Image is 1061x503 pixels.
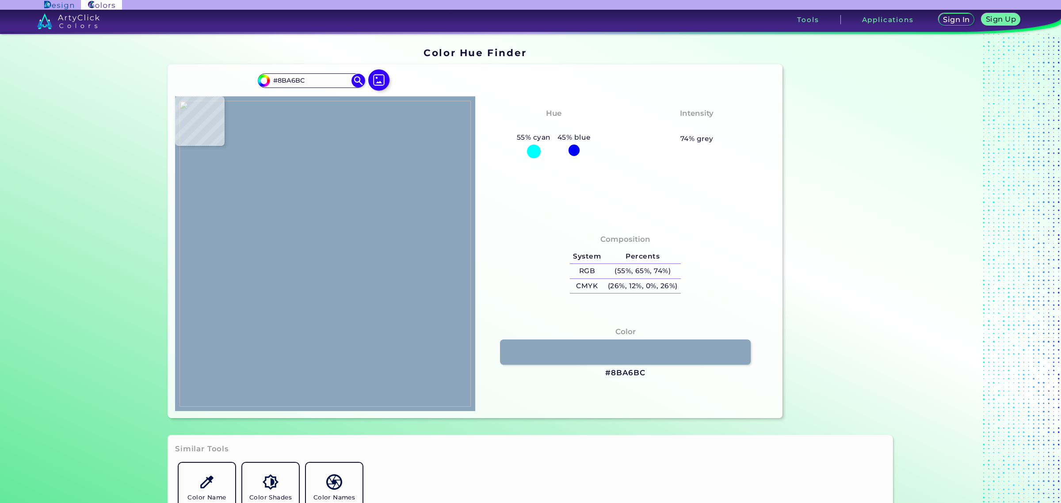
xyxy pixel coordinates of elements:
img: icon_color_name_finder.svg [199,474,214,490]
h5: Percents [604,249,681,264]
h4: Composition [600,233,650,246]
h5: (26%, 12%, 0%, 26%) [604,279,681,293]
h5: 74% grey [680,133,714,145]
h5: CMYK [570,279,604,293]
h3: #8BA6BC [605,368,645,378]
input: type color.. [270,75,352,87]
h5: (55%, 65%, 74%) [604,264,681,278]
h4: Intensity [680,107,714,120]
img: ffc51565-f222-4305-8299-8e05bdf51bc9 [179,101,471,407]
img: icon_color_names_dictionary.svg [326,474,342,490]
h5: RGB [570,264,604,278]
a: Sign Up [984,14,1019,25]
img: icon_color_shades.svg [263,474,278,490]
h5: 55% cyan [513,132,554,143]
img: ArtyClick Design logo [44,1,74,9]
h3: Tools [797,16,819,23]
h5: 45% blue [554,132,594,143]
img: logo_artyclick_colors_white.svg [37,13,99,29]
h3: Cyan-Blue [529,121,579,132]
h3: Similar Tools [175,444,229,454]
h3: Pastel [680,121,714,132]
a: Sign In [940,14,973,25]
h3: Applications [862,16,914,23]
h4: Color [615,325,636,338]
h5: Sign In [944,16,968,23]
h5: System [570,249,604,264]
img: icon picture [368,69,389,91]
h1: Color Hue Finder [424,46,527,59]
h5: Sign Up [987,16,1015,23]
img: icon search [351,74,365,87]
h4: Hue [546,107,561,120]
